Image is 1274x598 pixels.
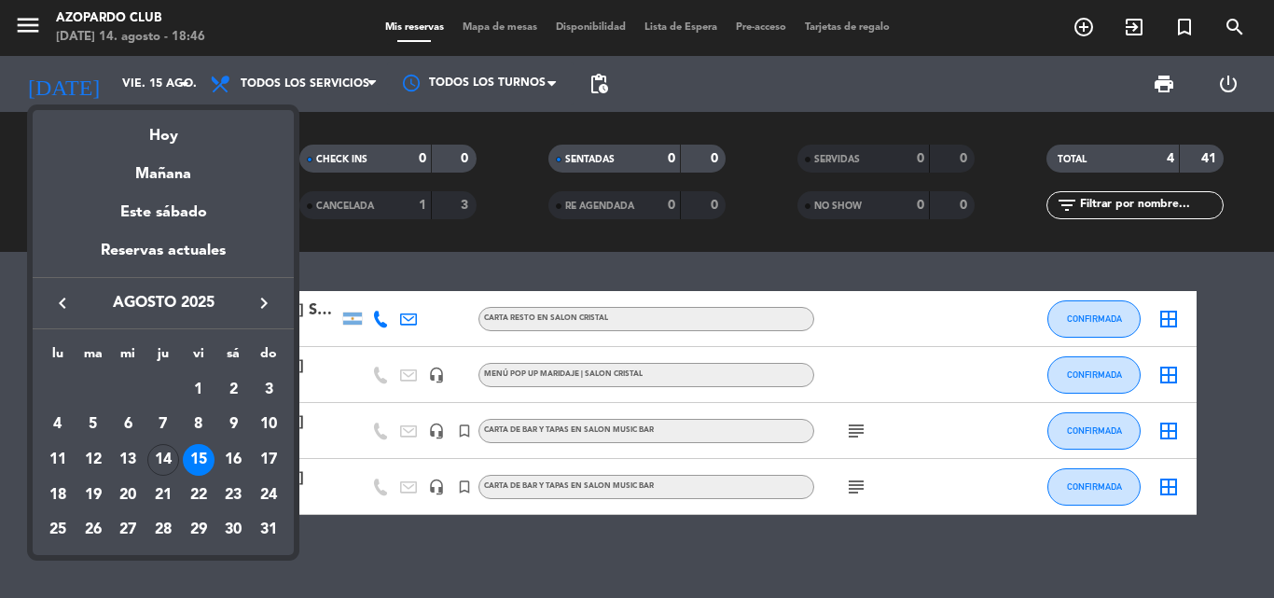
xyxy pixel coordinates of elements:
[181,442,216,478] td: 15 de agosto de 2025
[183,515,215,547] div: 29
[40,442,76,478] td: 11 de agosto de 2025
[110,343,145,372] th: miércoles
[251,343,286,372] th: domingo
[33,239,294,277] div: Reservas actuales
[76,478,111,513] td: 19 de agosto de 2025
[77,444,109,476] div: 12
[147,480,179,511] div: 21
[76,442,111,478] td: 12 de agosto de 2025
[181,513,216,549] td: 29 de agosto de 2025
[40,408,76,443] td: 4 de agosto de 2025
[110,442,145,478] td: 13 de agosto de 2025
[145,442,181,478] td: 14 de agosto de 2025
[51,292,74,314] i: keyboard_arrow_left
[181,372,216,408] td: 1 de agosto de 2025
[110,513,145,549] td: 27 de agosto de 2025
[181,408,216,443] td: 8 de agosto de 2025
[251,478,286,513] td: 24 de agosto de 2025
[216,372,252,408] td: 2 de agosto de 2025
[79,291,247,315] span: agosto 2025
[181,343,216,372] th: viernes
[33,148,294,187] div: Mañana
[42,409,74,440] div: 4
[76,408,111,443] td: 5 de agosto de 2025
[147,409,179,440] div: 7
[253,409,284,440] div: 10
[145,478,181,513] td: 21 de agosto de 2025
[40,343,76,372] th: lunes
[216,408,252,443] td: 9 de agosto de 2025
[216,343,252,372] th: sábado
[33,187,294,239] div: Este sábado
[77,409,109,440] div: 5
[147,444,179,476] div: 14
[145,513,181,549] td: 28 de agosto de 2025
[251,372,286,408] td: 3 de agosto de 2025
[145,343,181,372] th: jueves
[46,291,79,315] button: keyboard_arrow_left
[253,444,284,476] div: 17
[42,480,74,511] div: 18
[251,513,286,549] td: 31 de agosto de 2025
[253,480,284,511] div: 24
[33,110,294,148] div: Hoy
[247,291,281,315] button: keyboard_arrow_right
[112,515,144,547] div: 27
[42,444,74,476] div: 11
[40,478,76,513] td: 18 de agosto de 2025
[77,480,109,511] div: 19
[251,442,286,478] td: 17 de agosto de 2025
[217,444,249,476] div: 16
[217,409,249,440] div: 9
[110,408,145,443] td: 6 de agosto de 2025
[42,515,74,547] div: 25
[183,444,215,476] div: 15
[183,409,215,440] div: 8
[112,444,144,476] div: 13
[216,478,252,513] td: 23 de agosto de 2025
[251,408,286,443] td: 10 de agosto de 2025
[253,515,284,547] div: 31
[147,515,179,547] div: 28
[216,513,252,549] td: 30 de agosto de 2025
[76,513,111,549] td: 26 de agosto de 2025
[76,343,111,372] th: martes
[40,513,76,549] td: 25 de agosto de 2025
[77,515,109,547] div: 26
[216,442,252,478] td: 16 de agosto de 2025
[112,480,144,511] div: 20
[112,409,144,440] div: 6
[217,374,249,406] div: 2
[183,480,215,511] div: 22
[183,374,215,406] div: 1
[145,408,181,443] td: 7 de agosto de 2025
[110,478,145,513] td: 20 de agosto de 2025
[181,478,216,513] td: 22 de agosto de 2025
[253,374,284,406] div: 3
[40,372,181,408] td: AGO.
[217,480,249,511] div: 23
[217,515,249,547] div: 30
[253,292,275,314] i: keyboard_arrow_right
